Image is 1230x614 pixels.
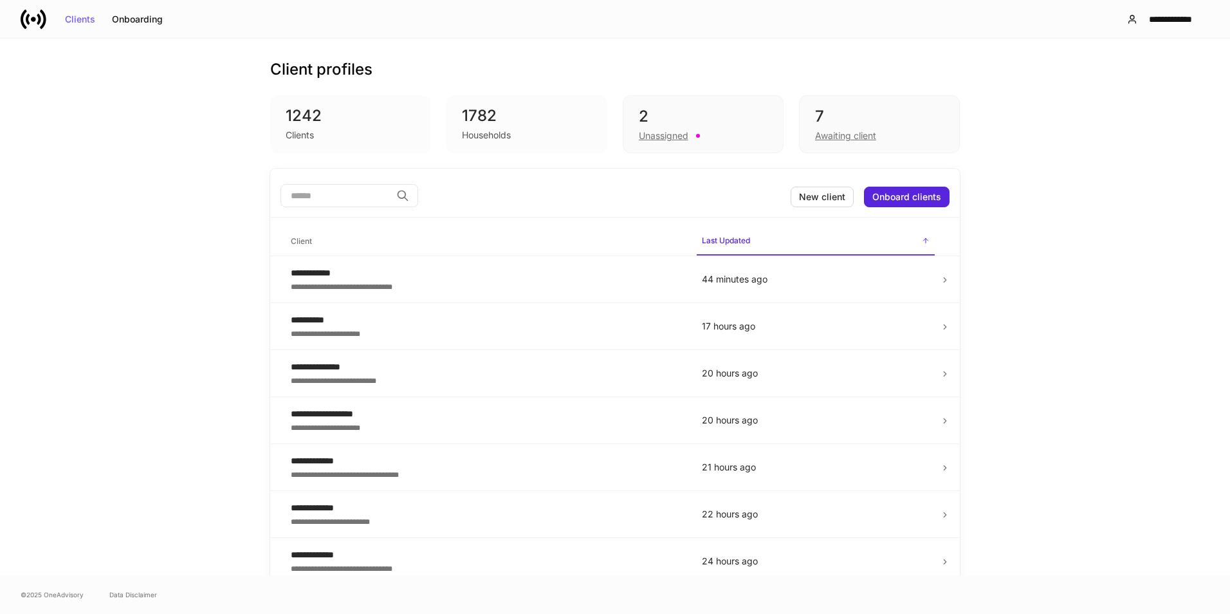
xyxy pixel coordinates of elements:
[702,234,750,247] h6: Last Updated
[462,106,592,126] div: 1782
[697,228,935,256] span: Last Updated
[815,129,876,142] div: Awaiting client
[286,228,686,255] span: Client
[65,15,95,24] div: Clients
[462,129,511,142] div: Households
[815,106,944,127] div: 7
[702,508,930,521] p: 22 hours ago
[109,590,157,600] a: Data Disclaimer
[702,555,930,568] p: 24 hours ago
[104,9,171,30] button: Onboarding
[702,273,930,286] p: 44 minutes ago
[286,129,314,142] div: Clients
[799,95,960,153] div: 7Awaiting client
[872,192,941,201] div: Onboard clients
[702,414,930,427] p: 20 hours ago
[270,59,372,80] h3: Client profiles
[286,106,416,126] div: 1242
[791,187,854,207] button: New client
[291,235,312,247] h6: Client
[702,320,930,333] p: 17 hours ago
[21,590,84,600] span: © 2025 OneAdvisory
[799,192,845,201] div: New client
[864,187,950,207] button: Onboard clients
[639,106,767,127] div: 2
[623,95,784,153] div: 2Unassigned
[702,461,930,474] p: 21 hours ago
[702,367,930,380] p: 20 hours ago
[112,15,163,24] div: Onboarding
[639,129,688,142] div: Unassigned
[57,9,104,30] button: Clients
